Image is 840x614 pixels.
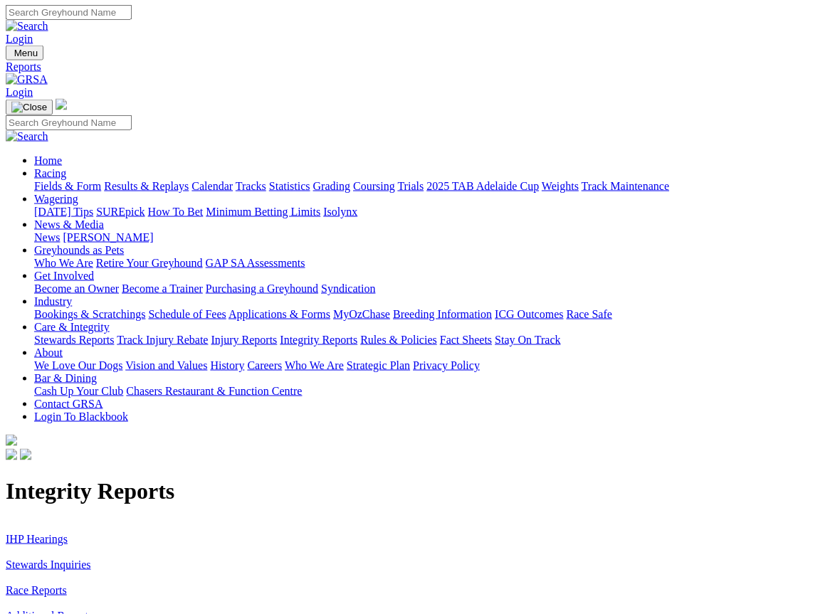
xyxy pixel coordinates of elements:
a: How To Bet [148,206,204,218]
a: Breeding Information [393,308,492,320]
img: logo-grsa-white.png [6,435,17,446]
div: Industry [34,308,834,321]
div: About [34,359,834,372]
div: Get Involved [34,282,834,295]
div: Racing [34,180,834,193]
a: Wagering [34,193,78,205]
img: Search [6,20,48,33]
a: Home [34,154,62,166]
a: Results & Replays [104,180,189,192]
a: ICG Outcomes [495,308,563,320]
a: Who We Are [34,257,93,269]
a: Chasers Restaurant & Function Centre [126,385,302,397]
div: Bar & Dining [34,385,834,398]
a: Privacy Policy [413,359,480,371]
a: Contact GRSA [34,398,103,410]
img: Close [11,102,47,113]
button: Toggle navigation [6,46,43,60]
a: Applications & Forms [229,308,330,320]
a: Vision and Values [125,359,207,371]
a: Bar & Dining [34,372,97,384]
a: Integrity Reports [280,334,357,346]
a: Fields & Form [34,180,101,192]
a: Calendar [191,180,233,192]
a: News [34,231,60,243]
a: Fact Sheets [440,334,492,346]
a: Bookings & Scratchings [34,308,145,320]
a: Syndication [321,282,375,295]
a: Trials [397,180,424,192]
a: Race Reports [6,584,67,596]
a: Greyhounds as Pets [34,244,124,256]
a: [DATE] Tips [34,206,93,218]
a: Stay On Track [495,334,560,346]
img: Search [6,130,48,143]
img: logo-grsa-white.png [56,99,67,110]
a: Cash Up Your Club [34,385,123,397]
h1: Integrity Reports [6,478,834,504]
a: Become an Owner [34,282,119,295]
input: Search [6,115,132,130]
a: IHP Hearings [6,533,68,545]
a: Strategic Plan [347,359,410,371]
a: Purchasing a Greyhound [206,282,318,295]
a: SUREpick [96,206,145,218]
a: Track Maintenance [582,180,669,192]
a: Injury Reports [211,334,277,346]
img: facebook.svg [6,449,17,460]
button: Toggle navigation [6,100,53,115]
img: GRSA [6,73,48,86]
a: Race Safe [566,308,611,320]
a: 2025 TAB Adelaide Cup [426,180,539,192]
a: Login To Blackbook [34,411,128,423]
a: Weights [542,180,579,192]
a: [PERSON_NAME] [63,231,153,243]
a: Grading [313,180,350,192]
a: Stewards Inquiries [6,559,91,571]
div: Greyhounds as Pets [34,257,834,270]
a: Login [6,33,33,45]
a: Statistics [269,180,310,192]
a: Care & Integrity [34,321,110,333]
a: Track Injury Rebate [117,334,208,346]
a: MyOzChase [333,308,390,320]
a: Stewards Reports [34,334,114,346]
a: Racing [34,167,66,179]
a: Login [6,86,33,98]
a: Tracks [236,180,266,192]
a: Retire Your Greyhound [96,257,203,269]
img: twitter.svg [20,449,31,460]
a: News & Media [34,218,104,231]
div: Care & Integrity [34,334,834,346]
div: News & Media [34,231,834,244]
a: Reports [6,60,834,73]
a: Become a Trainer [122,282,203,295]
a: Get Involved [34,270,94,282]
a: Coursing [353,180,395,192]
div: Wagering [34,206,834,218]
span: Menu [14,48,38,58]
a: Who We Are [285,359,344,371]
a: Industry [34,295,72,307]
a: Rules & Policies [360,334,437,346]
a: Schedule of Fees [148,308,226,320]
a: Isolynx [323,206,357,218]
a: History [210,359,244,371]
a: Careers [247,359,282,371]
a: Minimum Betting Limits [206,206,320,218]
a: GAP SA Assessments [206,257,305,269]
a: We Love Our Dogs [34,359,122,371]
a: About [34,346,63,359]
input: Search [6,5,132,20]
